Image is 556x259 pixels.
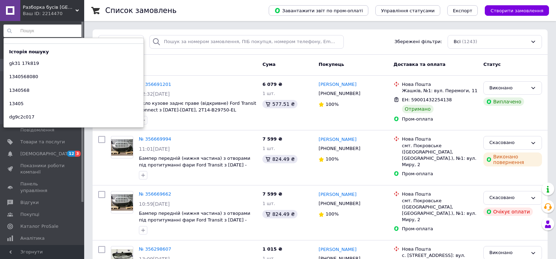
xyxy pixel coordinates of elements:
[402,198,478,223] div: смт. Покровське ([GEOGRAPHIC_DATA], [GEOGRAPHIC_DATA].), №1: вул. Миру, 2
[453,8,473,13] span: Експорт
[20,127,54,133] span: Повідомлення
[4,99,29,109] div: 13405
[139,201,170,207] span: 10:59[DATE]
[20,151,72,157] span: [DEMOGRAPHIC_DATA]
[274,7,363,14] span: Завантажити звіт по пром-оплаті
[262,146,275,151] span: 1 шт.
[402,226,478,232] div: Пром-оплата
[67,151,75,157] span: 12
[489,249,528,257] div: Виконано
[4,25,83,37] input: Пошук
[489,139,528,146] div: Скасовано
[402,88,478,94] div: Жашків, №1: вул. Перемоги, 11
[447,5,478,16] button: Експорт
[402,81,478,88] div: Нова Пошта
[490,8,543,13] span: Створити замовлення
[20,223,58,230] span: Каталог ProSale
[375,5,440,16] button: Управління статусами
[139,146,170,152] span: 11:01[DATE]
[381,8,435,13] span: Управління статусами
[4,72,43,82] div: 1340568080
[23,11,84,17] div: Ваш ID: 2214470
[489,84,528,92] div: Виконано
[485,5,549,16] button: Створити замовлення
[483,152,542,166] div: Виконано повернення
[139,82,171,87] a: № 356691201
[262,62,275,67] span: Cума
[111,139,133,156] img: Фото товару
[139,191,171,197] a: № 356669662
[75,151,81,157] span: 3
[489,194,528,202] div: Скасовано
[326,211,339,217] span: 100%
[20,139,65,145] span: Товари та послуги
[20,235,45,241] span: Аналітика
[269,5,368,16] button: Завантажити звіт по пром-оплаті
[478,8,549,13] a: Створити замовлення
[111,191,133,213] a: Фото товару
[23,4,75,11] span: Разборка бусів Київ
[139,91,170,97] span: 12:32[DATE]
[317,144,362,153] div: [PHONE_NUMBER]
[4,59,44,68] div: gk31 17k819
[139,136,171,142] a: № 356669994
[262,100,297,108] div: 577.51 ₴
[402,136,478,142] div: Нова Пошта
[111,136,133,158] a: Фото товару
[319,62,344,67] span: Покупець
[262,155,297,163] div: 824.49 ₴
[402,97,452,102] span: ЕН: 59001432254138
[394,39,442,45] span: Збережені фільтри:
[4,49,54,55] div: Історія пошуку
[326,102,339,107] span: 100%
[262,82,282,87] span: 6 079 ₴
[319,81,356,88] a: [PERSON_NAME]
[319,136,356,143] a: [PERSON_NAME]
[20,199,39,206] span: Відгуки
[402,143,478,168] div: смт. Покровське ([GEOGRAPHIC_DATA], [GEOGRAPHIC_DATA].), №1: вул. Миру, 2
[483,62,501,67] span: Статус
[149,35,343,49] input: Пошук за номером замовлення, ПІБ покупця, номером телефону, Email, номером накладної
[20,211,39,218] span: Покупці
[394,62,446,67] span: Доставка та оплата
[20,181,65,193] span: Панель управління
[317,199,362,208] div: [PHONE_NUMBER]
[483,97,524,106] div: Виплачено
[262,191,282,197] span: 7 599 ₴
[139,156,250,174] a: Бампер передній (нижня частина) з отворами під протитуманні фари Ford Transit з [DATE] - [DATE], ...
[262,91,275,96] span: 1 шт.
[105,6,176,15] h1: Список замовлень
[462,39,477,44] span: (1243)
[139,211,250,229] a: Бампер передній (нижня частина) з отворами під протитуманні фари Ford Transit з [DATE] - [DATE], ...
[402,246,478,252] div: Нова Пошта
[317,89,362,98] div: [PHONE_NUMBER]
[402,105,434,113] div: Отримано
[4,86,35,95] div: 1340568
[402,171,478,177] div: Пром-оплата
[319,246,356,253] a: [PERSON_NAME]
[139,246,171,252] a: № 356298607
[319,191,356,198] a: [PERSON_NAME]
[262,210,297,218] div: 824.49 ₴
[402,191,478,197] div: Нова Пошта
[262,246,282,252] span: 1 015 ₴
[483,207,533,216] div: Очікує оплати
[402,116,478,122] div: Пром-оплата
[326,156,339,162] span: 100%
[262,201,275,206] span: 1 шт.
[111,194,133,211] img: Фото товару
[454,39,461,45] span: Всі
[262,136,282,142] span: 7 599 ₴
[20,163,65,175] span: Показники роботи компанії
[139,101,256,113] a: Скло кузове заднє праве (відкривне) Ford Transit Connect з [DATE]-[DATE], 2T14-B29750-EL
[4,112,40,122] div: dg9c2c017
